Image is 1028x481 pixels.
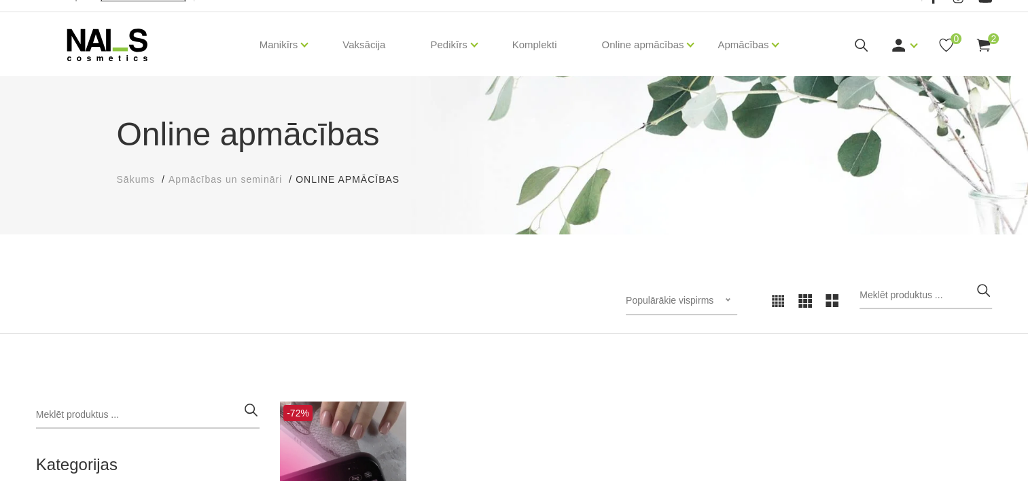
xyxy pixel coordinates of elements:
a: Apmācības un semināri [169,173,282,187]
input: Meklēt produktus ... [859,282,992,309]
span: Sākums [117,174,156,185]
a: Apmācības [717,18,768,72]
a: Pedikīrs [430,18,467,72]
h1: Online apmācības [117,110,912,159]
span: -72% [283,405,313,421]
span: Populārākie vispirms [626,295,713,306]
span: 2 [988,33,999,44]
a: Manikīrs [260,18,298,72]
a: Online apmācības [601,18,684,72]
a: 2 [975,37,992,54]
a: 0 [938,37,955,54]
h2: Kategorijas [36,456,260,474]
a: Vaksācija [332,12,396,77]
input: Meklēt produktus ... [36,402,260,429]
span: 0 [951,33,961,44]
a: Sākums [117,173,156,187]
a: Komplekti [501,12,568,77]
li: Online apmācības [296,173,413,187]
span: Apmācības un semināri [169,174,282,185]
